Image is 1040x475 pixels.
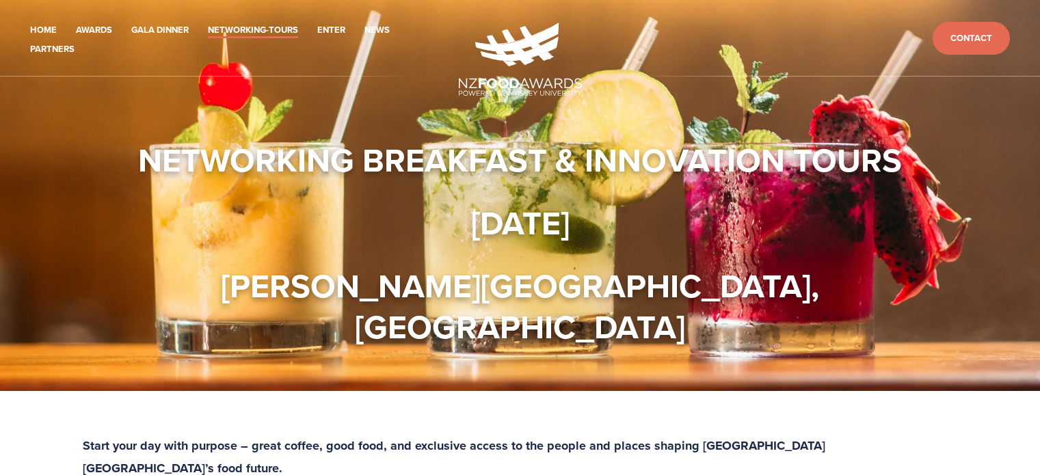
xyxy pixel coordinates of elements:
a: Gala Dinner [131,23,189,38]
a: News [364,23,390,38]
strong: [DATE] [471,199,570,247]
a: Contact [933,22,1010,55]
strong: Networking Breakfast & Innovation Tours [138,136,902,184]
a: Home [30,23,57,38]
a: Enter [317,23,345,38]
strong: [PERSON_NAME][GEOGRAPHIC_DATA], [GEOGRAPHIC_DATA] [221,262,827,351]
a: Partners [30,42,75,57]
a: Awards [76,23,112,38]
a: Networking-Tours [208,23,298,38]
